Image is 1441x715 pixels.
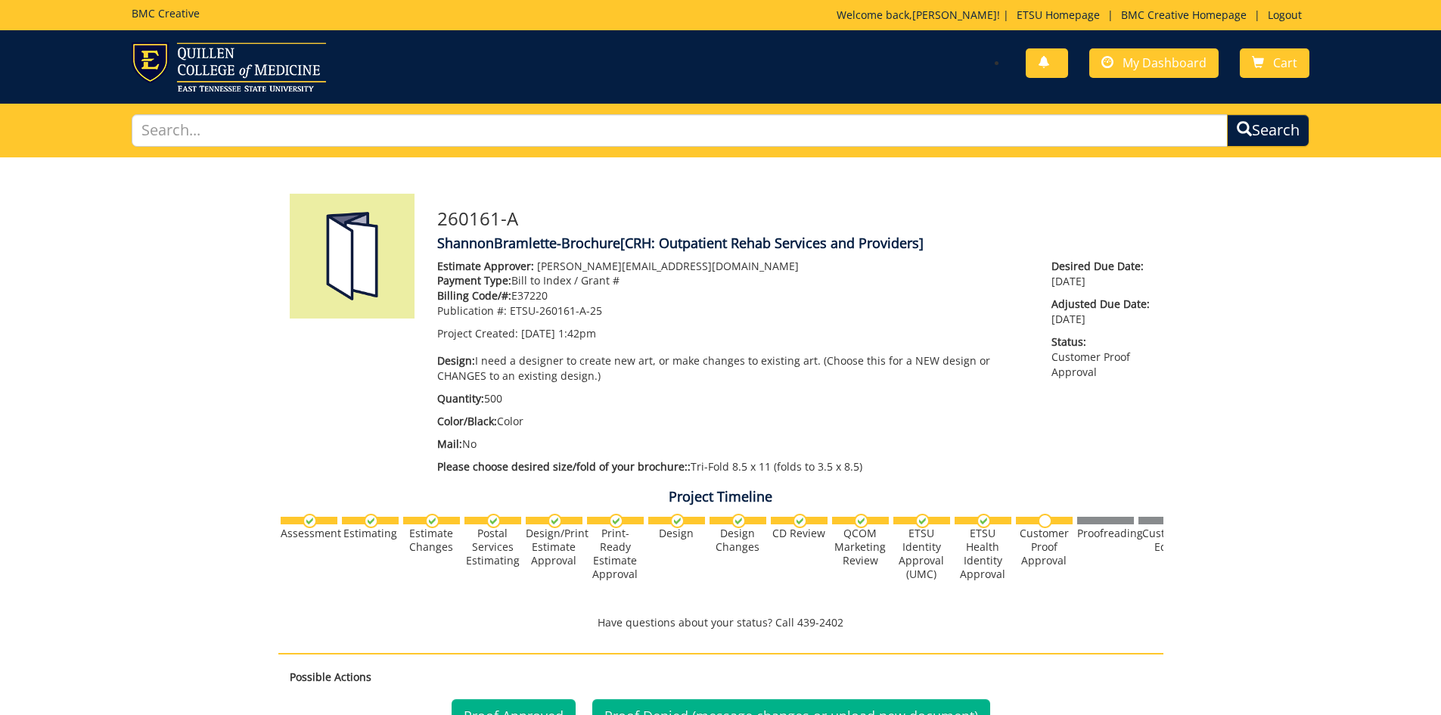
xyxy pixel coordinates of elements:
div: ETSU Health Identity Approval [955,527,1011,581]
p: Welcome back, ! | | | [837,8,1309,23]
p: Bill to Index / Grant # [437,273,1030,288]
div: Design/Print Estimate Approval [526,527,582,567]
img: checkmark [793,514,807,528]
span: Estimate Approver: [437,259,534,273]
img: checkmark [915,514,930,528]
span: Cart [1273,54,1297,71]
p: No [437,437,1030,452]
div: Design [648,527,705,540]
span: [CRH: Outpatient Rehab Services and Providers] [620,234,924,252]
div: QCOM Marketing Review [832,527,889,567]
div: CD Review [771,527,828,540]
span: Quantity: [437,391,484,406]
img: checkmark [670,514,685,528]
p: [DATE] [1051,259,1151,289]
span: Adjusted Due Date: [1051,297,1151,312]
input: Search... [132,114,1228,147]
img: checkmark [425,514,439,528]
span: Please choose desired size/fold of your brochure:: [437,459,691,474]
img: no [1038,514,1052,528]
p: Customer Proof Approval [1051,334,1151,380]
div: Customer Edits [1138,527,1195,554]
p: I need a designer to create new art, or make changes to existing art. (Choose this for a NEW desi... [437,353,1030,384]
p: Color [437,414,1030,429]
img: Product featured image [290,194,415,319]
img: checkmark [548,514,562,528]
img: checkmark [364,514,378,528]
span: Payment Type: [437,273,511,288]
a: BMC Creative Homepage [1113,8,1254,22]
img: checkmark [486,514,501,528]
div: Estimating [342,527,399,540]
button: Search [1227,114,1309,147]
div: Proofreading [1077,527,1134,540]
div: Customer Proof Approval [1016,527,1073,567]
img: checkmark [303,514,317,528]
span: Status: [1051,334,1151,350]
span: ETSU-260161-A-25 [510,303,602,318]
a: Logout [1260,8,1309,22]
div: Design Changes [710,527,766,554]
div: Assessment [281,527,337,540]
p: [PERSON_NAME][EMAIL_ADDRESS][DOMAIN_NAME] [437,259,1030,274]
a: ETSU Homepage [1009,8,1107,22]
span: Design: [437,353,475,368]
p: Tri-Fold 8.5 x 11 (folds to 3.5 x 8.5) [437,459,1030,474]
img: ETSU logo [132,42,326,92]
p: Have questions about your status? Call 439-2402 [278,615,1163,630]
h4: ShannonBramlette-Brochure [437,236,1152,251]
span: Desired Due Date: [1051,259,1151,274]
img: checkmark [609,514,623,528]
span: My Dashboard [1123,54,1207,71]
span: Project Created: [437,326,518,340]
p: [DATE] [1051,297,1151,327]
h4: Project Timeline [278,490,1163,505]
strong: Possible Actions [290,670,371,684]
a: Cart [1240,48,1309,78]
span: Color/Black: [437,414,497,428]
h5: BMC Creative [132,8,200,19]
span: [DATE] 1:42pm [521,326,596,340]
img: checkmark [731,514,746,528]
div: ETSU Identity Approval (UMC) [893,527,950,581]
div: Estimate Changes [403,527,460,554]
div: Postal Services Estimating [464,527,521,567]
span: Publication #: [437,303,507,318]
p: E37220 [437,288,1030,303]
a: My Dashboard [1089,48,1219,78]
h3: 260161-A [437,209,1152,228]
div: Print-Ready Estimate Approval [587,527,644,581]
a: [PERSON_NAME] [912,8,997,22]
span: Billing Code/#: [437,288,511,303]
p: 500 [437,391,1030,406]
span: Mail: [437,437,462,451]
img: checkmark [977,514,991,528]
img: checkmark [854,514,868,528]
